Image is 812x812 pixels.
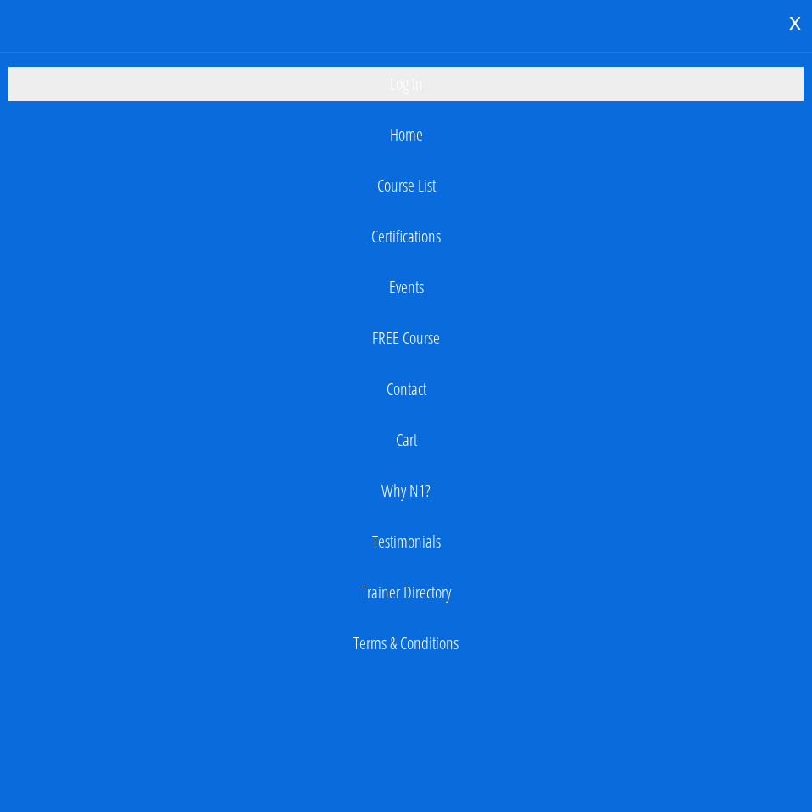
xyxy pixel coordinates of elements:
[8,576,804,609] a: Trainer Directory
[8,474,804,508] a: Why N1?
[8,626,804,660] a: Terms & Conditions
[8,525,804,559] a: Testimonials
[8,372,804,406] a: Contact
[8,220,804,253] a: Certifications
[8,270,804,304] a: Events
[778,4,812,40] div: x
[8,423,804,457] a: Cart
[8,321,804,355] a: FREE Course
[8,169,804,203] a: Course List
[8,67,804,101] a: Log In
[8,118,804,152] a: Home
